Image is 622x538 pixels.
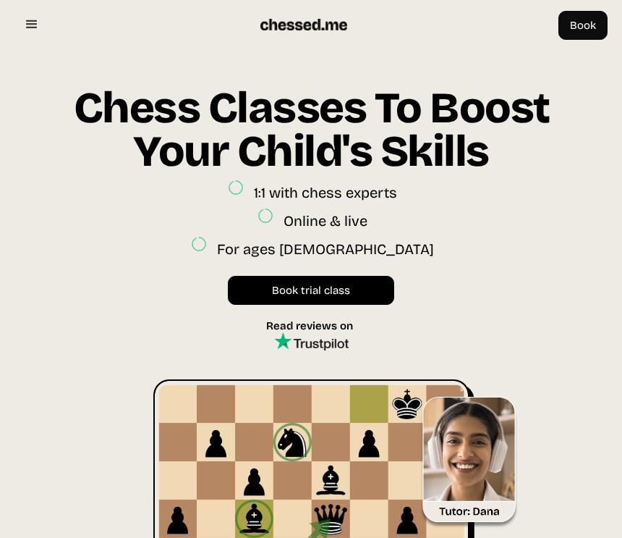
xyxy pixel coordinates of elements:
[51,86,571,177] h1: Chess Classes To Boost Your Child's Skills
[266,319,357,332] div: Read reviews on
[217,233,434,261] div: For ages [DEMOGRAPHIC_DATA]
[558,11,608,40] a: Book
[254,177,397,205] div: 1:1 with chess experts
[284,205,367,233] div: Online & live
[228,276,394,305] a: Book trial class
[14,7,49,42] div: menu
[266,319,357,350] a: Read reviews on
